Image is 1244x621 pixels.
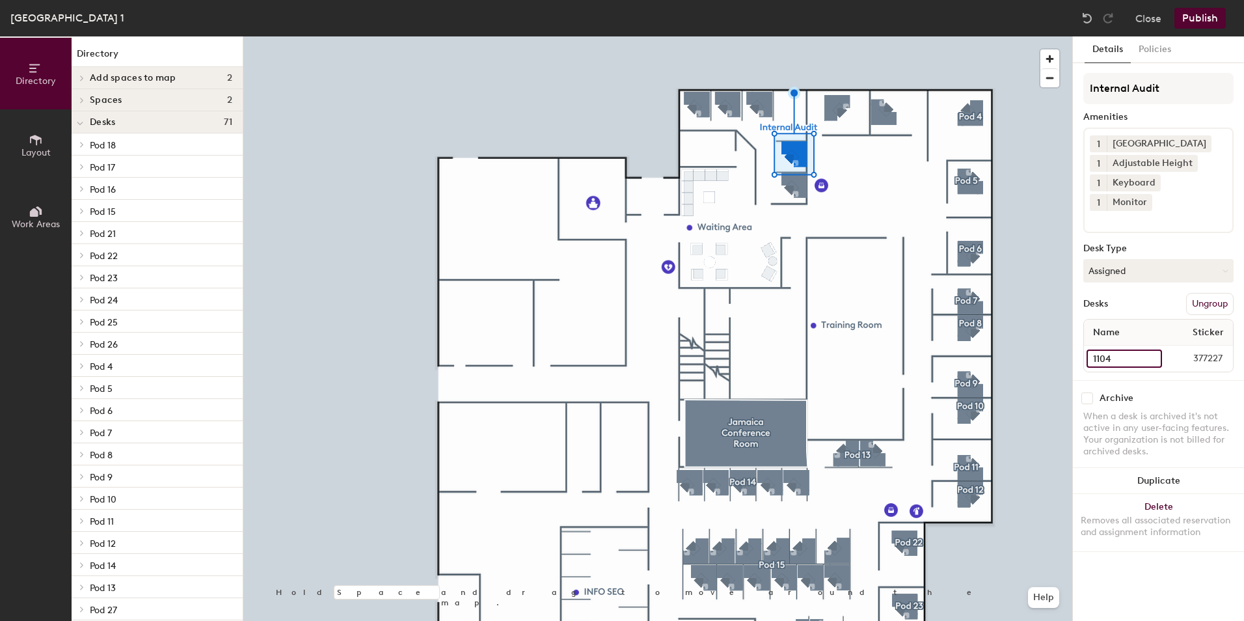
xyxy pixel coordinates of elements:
[90,583,116,594] span: Pod 13
[90,184,116,195] span: Pod 16
[1087,321,1126,344] span: Name
[90,228,116,240] span: Pod 21
[1081,515,1236,538] div: Removes all associated reservation and assignment information
[90,450,113,461] span: Pod 8
[1174,8,1226,29] button: Publish
[1073,494,1244,551] button: DeleteRemoves all associated reservation and assignment information
[1090,194,1107,211] button: 1
[227,73,232,83] span: 2
[1162,352,1230,366] span: 377227
[90,560,116,572] span: Pod 14
[90,273,118,284] span: Pod 23
[1028,587,1059,608] button: Help
[1097,176,1100,190] span: 1
[1083,243,1234,254] div: Desk Type
[1186,321,1230,344] span: Sticker
[1097,196,1100,210] span: 1
[224,117,232,128] span: 71
[1097,137,1100,151] span: 1
[90,472,113,483] span: Pod 9
[1087,350,1162,368] input: Unnamed desk
[90,95,122,105] span: Spaces
[1107,174,1161,191] div: Keyboard
[90,73,176,83] span: Add spaces to map
[72,47,243,67] h1: Directory
[1090,155,1107,172] button: 1
[1107,155,1198,172] div: Adjustable Height
[90,117,115,128] span: Desks
[90,516,114,527] span: Pod 11
[227,95,232,105] span: 2
[1131,36,1179,63] button: Policies
[1102,12,1115,25] img: Redo
[1107,194,1152,211] div: Monitor
[1085,36,1131,63] button: Details
[1073,468,1244,494] button: Duplicate
[1097,157,1100,171] span: 1
[16,76,56,87] span: Directory
[1090,135,1107,152] button: 1
[1186,293,1234,315] button: Ungroup
[90,406,113,417] span: Pod 6
[90,140,116,151] span: Pod 18
[90,361,113,372] span: Pod 4
[90,162,115,173] span: Pod 17
[90,251,118,262] span: Pod 22
[1083,259,1234,283] button: Assigned
[1090,174,1107,191] button: 1
[90,538,116,549] span: Pod 12
[10,10,124,26] div: [GEOGRAPHIC_DATA] 1
[1081,12,1094,25] img: Undo
[90,317,118,328] span: Pod 25
[90,605,117,616] span: Pod 27
[90,206,116,217] span: Pod 15
[90,295,118,306] span: Pod 24
[1083,112,1234,122] div: Amenities
[90,494,116,505] span: Pod 10
[1083,299,1108,309] div: Desks
[21,147,51,158] span: Layout
[12,219,60,230] span: Work Areas
[1083,411,1234,458] div: When a desk is archived it's not active in any user-facing features. Your organization is not bil...
[90,383,113,394] span: Pod 5
[90,428,112,439] span: Pod 7
[1107,135,1211,152] div: [GEOGRAPHIC_DATA]
[1100,393,1133,404] div: Archive
[1135,8,1161,29] button: Close
[90,339,118,350] span: Pod 26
